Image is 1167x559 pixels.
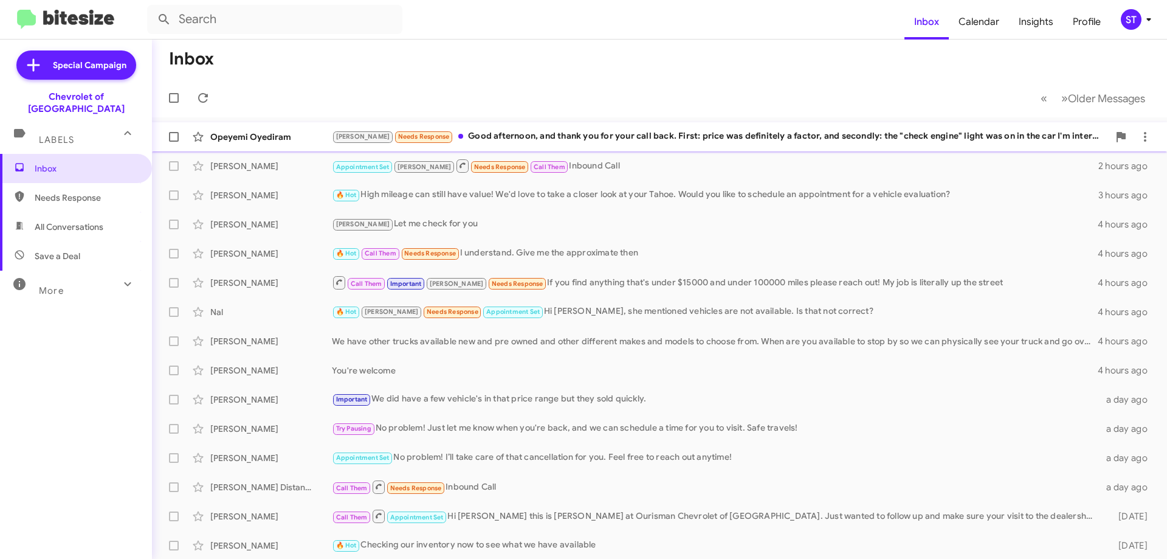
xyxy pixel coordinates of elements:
h1: Inbox [169,49,214,69]
span: Appointment Set [486,308,540,316]
a: Profile [1063,4,1110,40]
span: Appointment Set [336,163,390,171]
div: [PERSON_NAME] [210,540,332,552]
div: [PERSON_NAME] [210,394,332,406]
div: I understand. Give me the approximate then [332,246,1098,260]
span: [PERSON_NAME] [398,163,452,171]
a: Inbox [904,4,949,40]
span: 🔥 Hot [336,541,357,549]
span: Needs Response [35,192,138,204]
div: Opeyemi Oyediram [210,131,332,143]
nav: Page navigation example [1034,86,1152,111]
div: 4 hours ago [1098,218,1157,231]
div: Hi [PERSON_NAME] this is [PERSON_NAME] at Ourisman Chevrolet of [GEOGRAPHIC_DATA]. Just wanted to... [332,509,1099,524]
span: Important [390,280,422,288]
div: 4 hours ago [1098,335,1157,347]
input: Search [147,5,402,34]
div: Inbound Call [332,158,1098,173]
div: [DATE] [1099,510,1157,523]
div: Let me check for you [332,217,1098,231]
div: Nal [210,306,332,318]
div: [PERSON_NAME] [210,364,332,377]
span: Appointment Set [390,513,444,521]
span: Appointment Set [336,454,390,462]
span: More [39,285,64,296]
div: a day ago [1099,481,1157,493]
span: Call Them [365,249,396,257]
div: 3 hours ago [1098,189,1157,201]
div: a day ago [1099,452,1157,464]
button: ST [1110,9,1154,30]
span: Inbox [35,162,138,175]
div: ST [1121,9,1141,30]
span: [PERSON_NAME] [430,280,484,288]
span: Call Them [336,513,368,521]
div: Good afternoon, and thank you for your call back. First: price was definitely a factor, and secon... [332,130,1109,144]
button: Previous [1033,86,1055,111]
div: [PERSON_NAME] [210,452,332,464]
div: a day ago [1099,394,1157,406]
span: « [1041,91,1047,106]
a: Calendar [949,4,1009,40]
div: [PERSON_NAME] [210,248,332,260]
div: High mileage can still have value! We'd love to take a closer look at your Tahoe. Would you like ... [332,188,1098,202]
div: a day ago [1099,423,1157,435]
div: We did have a few vehicle's in that price range but they sold quickly. [332,392,1099,406]
div: You're welcome [332,364,1098,377]
span: 🔥 Hot [336,191,357,199]
span: Older Messages [1068,92,1145,105]
div: Hi [PERSON_NAME], she mentioned vehicles are not available. Is that not correct? [332,305,1098,319]
span: 🔥 Hot [336,249,357,257]
div: 4 hours ago [1098,248,1157,260]
span: Try Pausing [336,425,371,432]
div: We have other trucks available new and pre owned and other different makes and models to choose f... [332,335,1098,347]
div: [PERSON_NAME] [210,510,332,523]
div: 2 hours ago [1098,160,1157,172]
span: Needs Response [474,163,526,171]
span: Needs Response [492,280,543,288]
span: Labels [39,134,74,145]
span: Call Them [351,280,382,288]
div: [PERSON_NAME] [210,189,332,201]
span: Needs Response [398,133,450,141]
div: [PERSON_NAME] [210,160,332,172]
div: No problem! Just let me know when you're back, and we can schedule a time for you to visit. Safe ... [332,422,1099,436]
span: All Conversations [35,221,103,233]
button: Next [1054,86,1152,111]
div: [PERSON_NAME] [210,277,332,289]
span: 🔥 Hot [336,308,357,316]
span: Call Them [336,484,368,492]
span: Needs Response [404,249,456,257]
div: 4 hours ago [1098,364,1157,377]
div: If you find anything that's under $15000 and under 100000 miles please reach out! My job is liter... [332,275,1098,290]
span: Needs Response [427,308,478,316]
span: [PERSON_NAME] [365,308,419,316]
div: 4 hours ago [1098,277,1157,289]
span: Call Them [534,163,565,171]
div: Checking our inventory now to see what we have available [332,538,1099,552]
div: Inbound Call [332,479,1099,495]
div: [PERSON_NAME] Distance [210,481,332,493]
div: [PERSON_NAME] [210,423,332,435]
div: No problem! I’ll take care of that cancellation for you. Feel free to reach out anytime! [332,451,1099,465]
div: 4 hours ago [1098,306,1157,318]
div: [DATE] [1099,540,1157,552]
a: Special Campaign [16,50,136,80]
span: [PERSON_NAME] [336,133,390,141]
span: Special Campaign [53,59,126,71]
div: [PERSON_NAME] [210,335,332,347]
div: [PERSON_NAME] [210,218,332,231]
span: [PERSON_NAME] [336,220,390,228]
span: » [1061,91,1068,106]
span: Important [336,395,368,403]
span: Save a Deal [35,250,80,262]
a: Insights [1009,4,1063,40]
span: Needs Response [390,484,442,492]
